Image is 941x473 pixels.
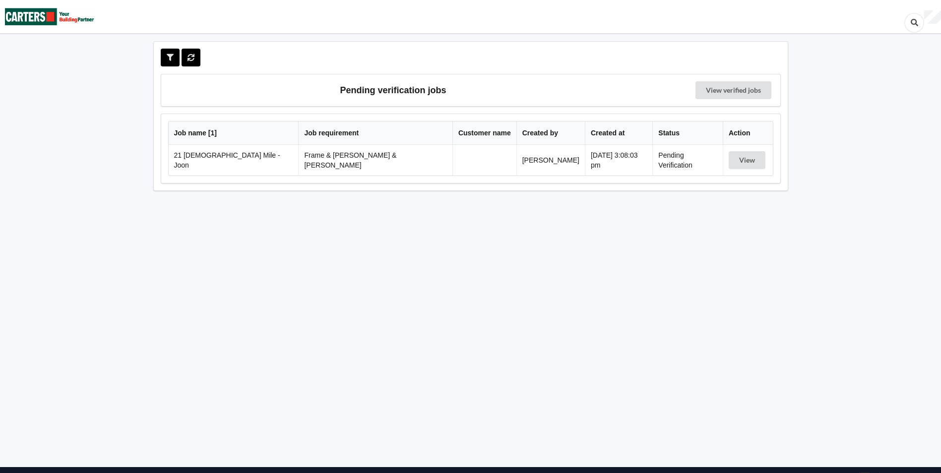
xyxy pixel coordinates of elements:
th: Action [723,121,773,145]
th: Created by [516,121,585,145]
th: Status [652,121,723,145]
td: Pending Verification [652,145,723,176]
h3: Pending verification jobs [168,81,619,99]
td: Frame & [PERSON_NAME] & [PERSON_NAME] [298,145,452,176]
th: Job name [ 1 ] [169,121,299,145]
td: 21 [DEMOGRAPHIC_DATA] Mile - Joon [169,145,299,176]
th: Customer name [452,121,516,145]
td: [PERSON_NAME] [516,145,585,176]
a: View [729,156,767,164]
td: [DATE] 3:08:03 pm [585,145,652,176]
img: Carters [5,0,94,33]
th: Job requirement [298,121,452,145]
div: User Profile [924,10,941,24]
a: View verified jobs [695,81,771,99]
th: Created at [585,121,652,145]
button: View [729,151,765,169]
